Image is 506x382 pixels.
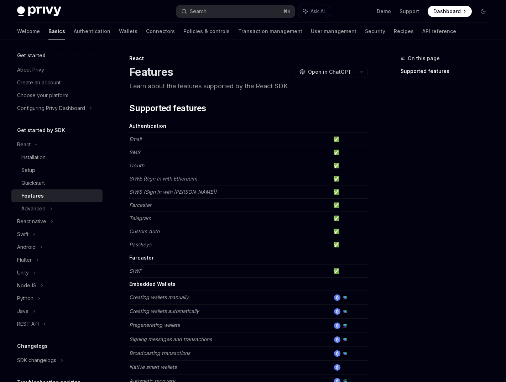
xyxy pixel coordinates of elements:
em: Creating wallets automatically [129,308,199,314]
div: Configuring Privy Dashboard [17,104,85,112]
div: Choose your platform [17,91,68,100]
a: Basics [48,23,65,40]
td: ✅ [330,159,368,172]
em: OAuth [129,162,144,168]
td: ✅ [330,265,368,278]
div: NodeJS [17,281,36,290]
button: Toggle dark mode [478,6,489,17]
em: SMS [129,149,140,155]
td: ✅ [330,199,368,212]
em: Broadcasting transactions [129,350,190,356]
div: React [17,140,31,149]
span: ⌘ K [283,9,291,14]
td: ✅ [330,185,368,199]
img: ethereum.png [334,350,340,357]
div: Unity [17,268,29,277]
div: Java [17,307,28,315]
h5: Changelogs [17,342,48,350]
div: React native [17,217,46,226]
div: Quickstart [21,179,45,187]
div: About Privy [17,66,44,74]
strong: Farcaster [129,255,154,261]
a: Installation [11,151,103,164]
img: solana.png [342,294,348,301]
span: Open in ChatGPT [308,68,351,75]
span: On this page [408,54,440,63]
a: Transaction management [238,23,302,40]
img: ethereum.png [334,308,340,315]
em: Pregenerating wallets [129,322,180,328]
div: Setup [21,166,35,174]
em: Passkeys [129,241,151,247]
img: solana.png [342,308,348,315]
a: Wallets [119,23,137,40]
em: Farcaster [129,202,151,208]
td: ✅ [330,146,368,159]
div: Features [21,192,44,200]
td: ✅ [330,133,368,146]
a: Recipes [394,23,414,40]
div: Advanced [21,204,46,213]
h5: Get started by SDK [17,126,65,135]
img: ethereum.png [334,364,340,371]
a: Supported features [401,66,495,77]
div: Installation [21,153,46,162]
h1: Features [129,66,173,78]
a: Security [365,23,385,40]
img: solana.png [342,350,348,357]
a: Features [11,189,103,202]
img: solana.png [342,336,348,343]
em: Telegram [129,215,151,221]
a: Connectors [146,23,175,40]
button: Open in ChatGPT [295,66,356,78]
div: Swift [17,230,28,239]
div: SDK changelogs [17,356,56,365]
div: Search... [190,7,210,16]
img: solana.png [342,323,348,329]
div: Python [17,294,33,303]
a: Authentication [74,23,110,40]
div: React [129,55,368,62]
em: Email [129,136,141,142]
span: Ask AI [311,8,325,15]
img: ethereum.png [334,323,340,329]
a: Policies & controls [183,23,230,40]
h5: Get started [17,51,46,60]
span: Supported features [129,103,206,114]
em: SIWE (Sign In with Ethereum) [129,176,197,182]
div: Android [17,243,36,251]
a: Create an account [11,76,103,89]
em: Native smart wallets [129,364,177,370]
em: SIWS (Sign In with [PERSON_NAME]) [129,189,217,195]
a: API reference [422,23,456,40]
td: ✅ [330,225,368,238]
span: Dashboard [433,8,461,15]
em: SIWF [129,268,142,274]
img: ethereum.png [334,336,340,343]
a: Welcome [17,23,40,40]
em: Custom Auth [129,228,160,234]
strong: Embedded Wallets [129,281,176,287]
td: ✅ [330,212,368,225]
em: Signing messages and transactions [129,336,212,342]
a: Choose your platform [11,89,103,102]
a: Quickstart [11,177,103,189]
strong: Authentication [129,123,166,129]
a: Demo [377,8,391,15]
p: Learn about the features supported by the React SDK [129,81,368,91]
a: Support [400,8,419,15]
td: ✅ [330,172,368,185]
button: Search...⌘K [176,5,295,18]
img: dark logo [17,6,61,16]
em: Creating wallets manually [129,294,189,300]
div: Create an account [17,78,61,87]
button: Ask AI [298,5,330,18]
td: ✅ [330,238,368,251]
a: Setup [11,164,103,177]
a: Dashboard [428,6,472,17]
img: ethereum.png [334,294,340,301]
a: About Privy [11,63,103,76]
div: Flutter [17,256,32,264]
div: REST API [17,320,39,328]
a: User management [311,23,356,40]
